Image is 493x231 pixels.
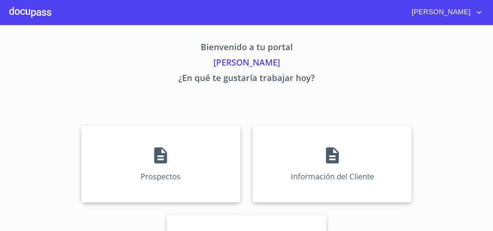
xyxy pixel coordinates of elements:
[9,71,484,87] p: ¿En qué te gustaría trabajar hoy?
[9,40,484,56] p: Bienvenido a tu portal
[141,171,181,182] p: Prospectos
[9,56,484,71] p: [PERSON_NAME]
[291,171,374,182] p: Información del Cliente
[406,6,484,19] button: account of current user
[406,6,475,19] span: [PERSON_NAME]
